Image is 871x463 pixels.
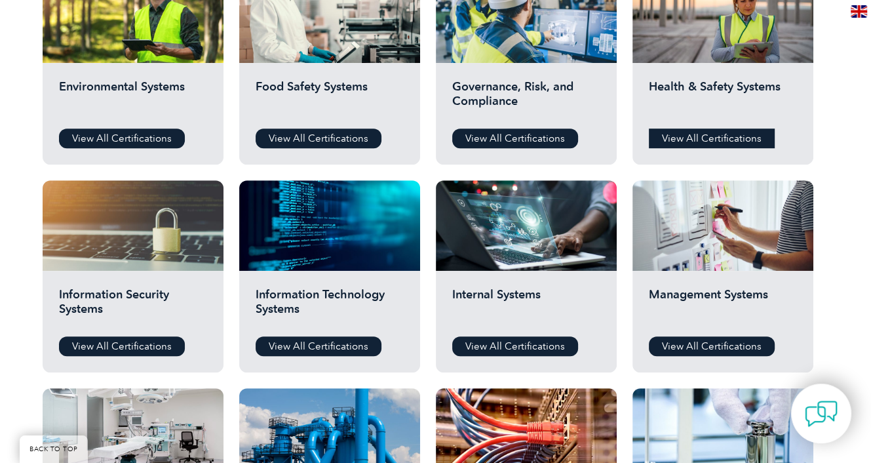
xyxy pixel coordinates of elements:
h2: Information Security Systems [59,287,207,327]
h2: Food Safety Systems [256,79,404,119]
a: View All Certifications [59,129,185,148]
a: View All Certifications [649,336,775,356]
h2: Management Systems [649,287,797,327]
img: en [851,5,867,18]
a: View All Certifications [649,129,775,148]
h2: Governance, Risk, and Compliance [452,79,600,119]
h2: Environmental Systems [59,79,207,119]
img: contact-chat.png [805,397,838,430]
h2: Information Technology Systems [256,287,404,327]
h2: Internal Systems [452,287,600,327]
h2: Health & Safety Systems [649,79,797,119]
a: View All Certifications [59,336,185,356]
a: View All Certifications [452,129,578,148]
a: View All Certifications [256,129,381,148]
a: View All Certifications [256,336,381,356]
a: View All Certifications [452,336,578,356]
a: BACK TO TOP [20,435,88,463]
